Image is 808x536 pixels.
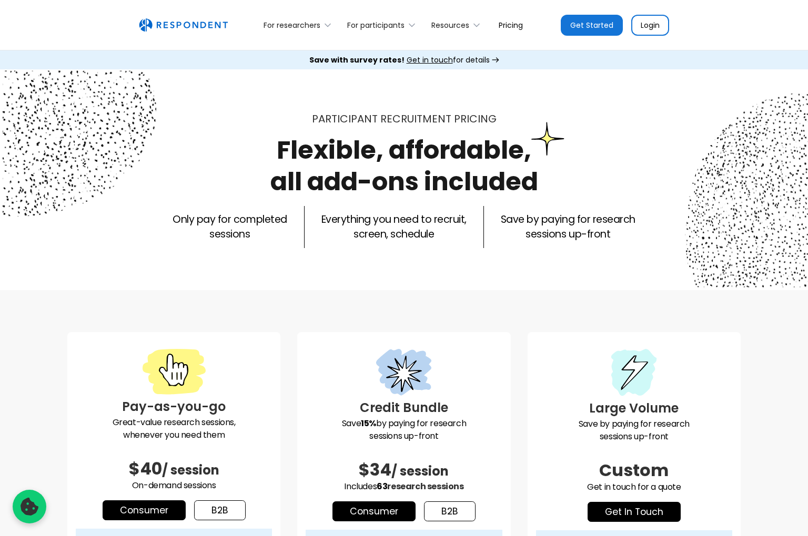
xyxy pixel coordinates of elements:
[264,20,320,30] div: For researchers
[129,457,162,480] span: $40
[391,462,449,480] span: / session
[347,20,405,30] div: For participants
[312,111,451,126] span: Participant recruitment
[561,15,623,36] a: Get Started
[361,417,376,429] strong: 15%
[162,461,219,479] span: / session
[454,111,497,126] span: PRICING
[139,18,228,32] a: home
[76,479,272,492] p: On-demand sessions
[139,18,228,32] img: Untitled UI logotext
[536,399,732,418] h3: Large Volume
[588,502,681,522] a: get in touch
[309,55,490,65] div: for details
[407,55,453,65] span: Get in touch
[332,501,416,521] a: Consumer
[306,480,502,493] p: Includes
[599,458,669,482] span: Custom
[173,212,287,242] p: Only pay for completed sessions
[387,480,463,492] span: research sessions
[258,13,341,37] div: For researchers
[631,15,669,36] a: Login
[270,132,538,199] h1: Flexible, affordable, all add-ons included
[536,418,732,443] p: Save by paying for research sessions up-front
[306,417,502,442] p: Save by paying for research sessions up-front
[306,398,502,417] h3: Credit Bundle
[501,212,635,242] p: Save by paying for research sessions up-front
[490,13,531,37] a: Pricing
[76,397,272,416] h3: Pay-as-you-go
[194,500,246,520] a: b2b
[359,458,391,481] span: $34
[431,20,469,30] div: Resources
[309,55,405,65] strong: Save with survey rates!
[341,13,426,37] div: For participants
[536,481,732,493] p: Get in touch for a quote
[103,500,186,520] a: Consumer
[377,480,387,492] span: 63
[424,501,476,521] a: b2b
[426,13,490,37] div: Resources
[321,212,467,242] p: Everything you need to recruit, screen, schedule
[76,416,272,441] p: Great-value research sessions, whenever you need them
